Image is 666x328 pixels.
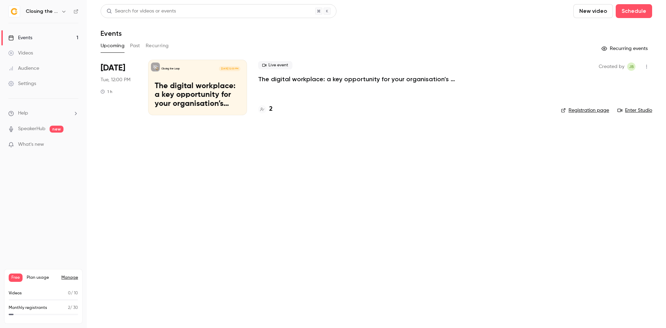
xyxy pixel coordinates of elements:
button: Past [130,40,140,51]
button: Upcoming [101,40,125,51]
p: Closing the Loop [161,67,180,70]
a: Registration page [561,107,609,114]
button: Recurring events [598,43,652,54]
h4: 2 [269,104,273,114]
p: / 10 [68,290,78,296]
div: Videos [8,50,33,57]
a: 2 [258,104,273,114]
h1: Events [101,29,122,37]
a: Manage [61,275,78,280]
span: [DATE] 12:00 PM [219,66,240,71]
span: JB [629,62,634,71]
p: Monthly registrants [9,305,47,311]
span: What's new [18,141,44,148]
span: Plan usage [27,275,57,280]
span: [DATE] [101,62,125,74]
a: The digital workplace: a key opportunity for your organisation’s green strategy [258,75,466,83]
span: Jan Baker [627,62,635,71]
div: Audience [8,65,39,72]
img: Closing the Loop [9,6,20,17]
button: New video [573,4,613,18]
a: The digital workplace: a key opportunity for your organisation’s green strategyClosing the Loop[D... [148,60,247,115]
iframe: Noticeable Trigger [70,142,78,148]
span: Created by [599,62,624,71]
span: 0 [68,291,71,295]
span: new [50,126,63,133]
li: help-dropdown-opener [8,110,78,117]
div: Events [8,34,32,41]
p: Videos [9,290,22,296]
p: The digital workplace: a key opportunity for your organisation’s green strategy [155,82,240,109]
p: / 30 [68,305,78,311]
span: 2 [68,306,70,310]
h6: Closing the Loop [26,8,58,15]
div: Oct 21 Tue, 11:00 AM (Europe/London) [101,60,137,115]
button: Schedule [616,4,652,18]
a: Enter Studio [617,107,652,114]
span: Free [9,274,23,282]
div: Search for videos or events [106,8,176,15]
span: Live event [258,61,292,69]
span: Tue, 12:00 PM [101,76,130,83]
span: Help [18,110,28,117]
div: Settings [8,80,36,87]
button: Recurring [146,40,169,51]
div: 1 h [101,89,112,94]
a: SpeakerHub [18,125,45,133]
